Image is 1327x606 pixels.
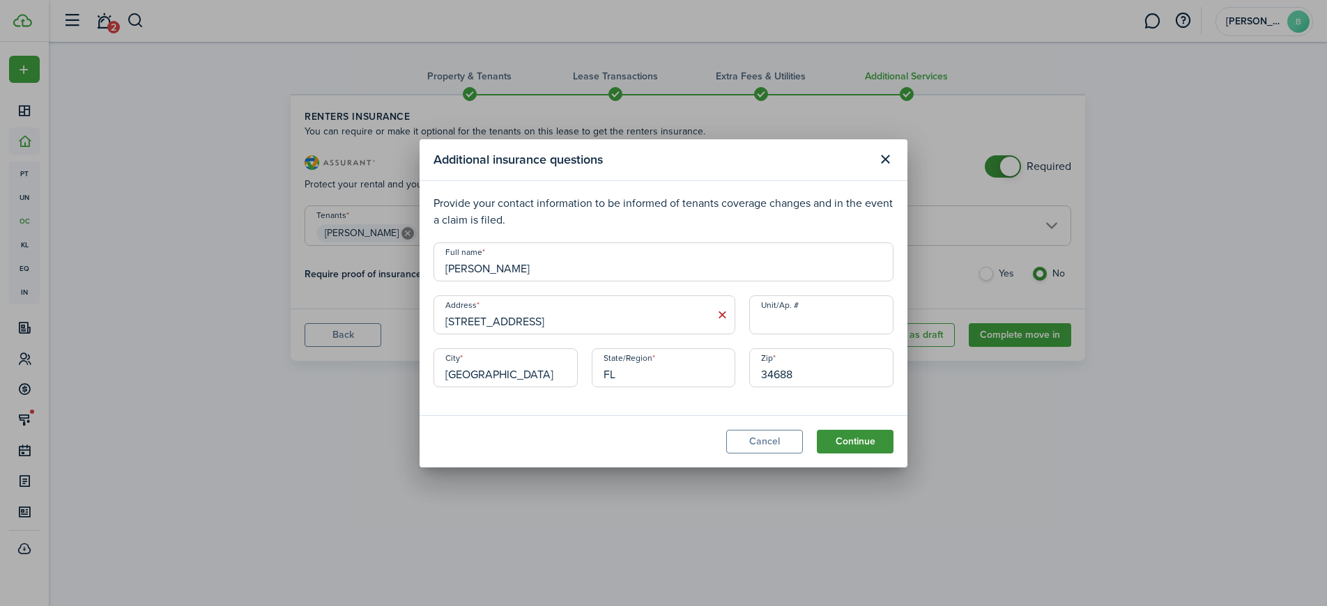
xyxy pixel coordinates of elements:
[434,195,893,228] p: Provide your contact information to be informed of tenants coverage changes and in the event a cl...
[434,295,735,334] input: Start typing the address and then select from the dropdown
[873,148,897,171] button: Close modal
[434,146,870,173] modal-title: Additional insurance questions
[726,430,803,453] button: Cancel
[817,430,893,453] button: Continue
